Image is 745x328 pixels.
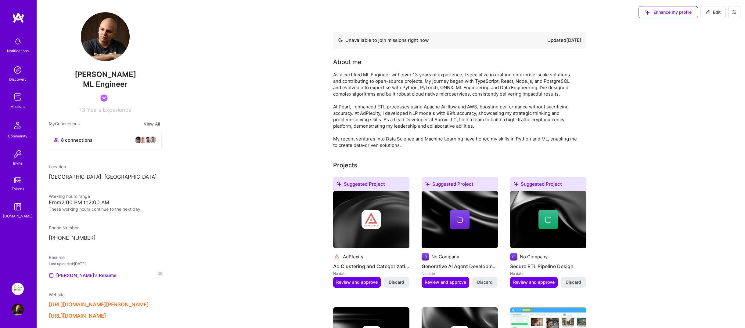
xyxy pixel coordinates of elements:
div: Updated [DATE] [547,37,581,44]
div: Unavailable to join missions right now. [338,37,430,44]
div: Missions [10,103,25,110]
img: Company logo [422,253,429,261]
span: 8 connections [61,137,92,143]
button: Review and approve [510,277,558,287]
span: Years Experience [87,107,131,113]
div: Notifications [7,48,29,54]
img: Resume [49,273,54,278]
span: Discard [389,279,404,285]
i: icon SuggestedTeams [645,10,650,15]
div: No Company [431,253,459,260]
a: [PERSON_NAME]'s Resume [49,272,117,279]
p: [GEOGRAPHIC_DATA], [GEOGRAPHIC_DATA] [49,173,162,181]
span: 13 [79,107,85,113]
span: My Connections [49,120,80,127]
div: As a certified ML Engineer with over 13 years of experience, I specialize in crafting enterprise-... [333,71,577,148]
img: Community [10,118,25,133]
div: Discovery [9,76,27,82]
img: avatar [135,136,142,144]
button: [URL][DOMAIN_NAME][PERSON_NAME] [49,301,149,308]
span: Resume [49,255,65,260]
i: icon Collaborator [54,138,59,142]
span: Review and approve [513,279,555,285]
img: Company logo [510,253,517,261]
img: avatar [139,136,147,144]
button: Discard [384,277,409,287]
button: Enhance my profile [639,6,698,18]
img: tokens [14,177,21,183]
div: These working hours continue to the next day. [49,206,162,212]
i: icon Close [158,272,162,275]
button: Discard [472,277,498,287]
button: Edit [700,6,726,18]
div: Tokens [12,186,24,192]
img: Availability [338,38,343,42]
img: discovery [12,64,24,76]
div: Projects [333,161,357,170]
button: 8 connectionsavataravataravataravatar [49,131,162,151]
img: Company logo [333,253,340,261]
img: Been on Mission [100,94,108,102]
div: Last uploaded: [DATE] [49,261,162,267]
span: Website [49,292,65,297]
div: [DOMAIN_NAME] [3,213,33,219]
img: bell [12,35,24,48]
a: User Avatar [10,304,25,316]
div: Community [8,133,27,139]
button: View All [142,120,162,127]
img: avatar [144,136,152,144]
img: Invite [12,148,24,160]
img: logo [12,12,24,23]
div: About me [333,57,362,67]
div: Invite [13,160,23,166]
span: Discard [477,279,493,285]
p: [PHONE_NUMBER] [49,235,162,242]
img: cover [333,191,409,248]
div: From 2:00 PM to 2:00 AM [49,199,162,206]
img: User Avatar [81,12,130,61]
div: AdPlexity [343,253,363,260]
img: Pearl: ML Engineering Team [12,283,24,295]
h4: Secure ETL Pipeline Design [510,262,586,270]
span: Edit [706,9,721,15]
div: Location [49,163,162,170]
div: No date [510,270,586,277]
img: cover [510,191,586,248]
img: teamwork [12,91,24,103]
div: Suggested Project [422,177,498,193]
span: Review and approve [336,279,378,285]
div: No Company [520,253,548,260]
span: Discard [566,279,581,285]
a: Pearl: ML Engineering Team [10,283,25,295]
div: No date [422,270,498,277]
span: Enhance my profile [645,9,692,15]
div: Suggested Project [333,177,409,193]
span: [PERSON_NAME] [49,70,162,79]
img: guide book [12,201,24,213]
div: No date [333,270,409,277]
button: [URL][DOMAIN_NAME] [49,313,106,319]
i: icon SuggestedTeams [514,182,518,186]
img: cover [422,191,498,248]
button: Discard [561,277,586,287]
span: Working hours range [49,194,90,199]
div: Suggested Project [510,177,586,193]
img: User Avatar [12,304,24,316]
i: icon SuggestedTeams [337,182,341,186]
h4: Generative AI Agent Development [422,262,498,270]
img: Company logo [362,210,381,229]
h4: Ad Clustering and Categorization [333,262,409,270]
i: icon SuggestedTeams [425,182,430,186]
button: Review and approve [333,277,381,287]
span: ML Engineer [83,80,128,89]
span: Phone Number [49,225,79,230]
button: Review and approve [422,277,469,287]
span: Review and approve [425,279,466,285]
img: avatar [149,136,157,144]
